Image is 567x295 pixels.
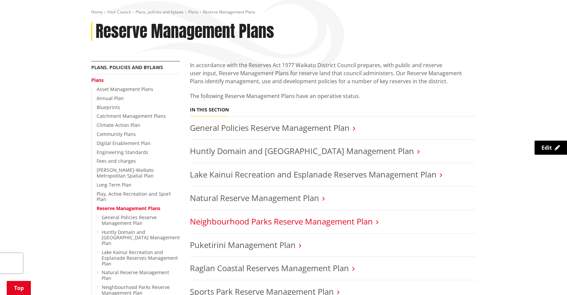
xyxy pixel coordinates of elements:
[190,61,476,85] p: In accordance with the Reserves Act 1977 Waikato District Council prepares, with public and reser...
[97,104,120,110] a: Blueprints
[97,158,136,164] a: Fees and charges
[190,216,373,227] a: Neighbourhood Parks Reserve Management Plan
[97,113,166,119] a: Catchment Management Plans
[203,9,255,15] span: Reserve Management Plans
[7,281,31,295] a: Top
[136,9,184,15] a: Plans, policies and bylaws
[97,191,171,203] a: Play, Active Recreation and Sport Plan
[534,141,567,155] a: Edit
[102,249,178,267] a: Lake Kainui Recreation and Esplanade Reserves Management Plan
[190,169,436,180] a: Lake Kainui Recreation and Esplanade Reserves Management Plan
[97,131,136,137] a: Community Plans
[91,64,163,70] a: Plans, policies and bylaws
[102,214,157,226] a: General Policies Reserve Management Plan
[97,205,160,211] a: Reserve Management Plans
[91,9,103,15] a: Home
[536,267,560,291] iframe: Messenger Launcher
[97,140,151,146] a: Digital Enablement Plan
[97,95,124,101] a: Annual Plan
[91,9,476,15] nav: breadcrumb
[102,229,180,247] a: Huntly Domain and [GEOGRAPHIC_DATA] Management Plan
[107,9,131,15] a: Your Council
[190,192,319,203] a: Natural Reserve Management Plan
[96,22,274,41] h1: Reserve Management Plans
[102,269,169,281] a: Natural Reserve Management Plan
[188,9,198,15] a: Plans
[97,149,148,155] a: Engineering Standards
[190,92,476,100] p: The following Reserve Management Plans have an operative status.
[190,107,229,113] h5: In this section
[190,262,349,274] a: Raglan Coastal Reserves Management Plan
[91,77,104,83] a: Plans
[97,167,154,179] a: [PERSON_NAME]-Waikato Metropolitan Spatial Plan
[542,144,552,151] span: Edit
[97,86,153,92] a: Asset Management Plans
[97,122,140,128] a: Climate Action Plan
[190,145,414,156] a: Huntly Domain and [GEOGRAPHIC_DATA] Management Plan
[190,122,350,133] a: General Policies Reserve Management Plan
[190,239,296,250] a: Puketirini Management Plan
[97,182,132,188] a: Long Term Plan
